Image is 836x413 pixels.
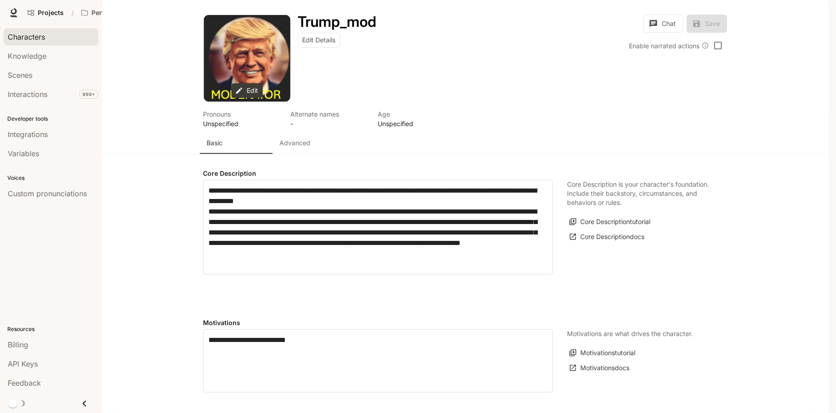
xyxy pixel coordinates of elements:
button: Open character avatar dialog [204,15,290,102]
h4: Core Description [203,169,553,178]
button: Chat [643,15,683,33]
button: Open workspace menu [77,4,157,22]
button: Open character details dialog [203,109,280,128]
p: Unspecified [203,119,280,128]
a: Core Descriptiondocs [567,229,647,245]
div: label [203,180,553,275]
button: Motivationstutorial [567,346,638,361]
div: / [68,8,77,18]
button: Edit Details [298,33,340,48]
p: Advanced [280,138,311,148]
p: Motivations are what drives the character. [567,329,693,338]
p: - [291,119,367,128]
button: Edit [231,83,263,98]
span: Projects [38,9,64,17]
button: Core Descriptiontutorial [567,214,653,229]
button: Open character details dialog [291,109,367,128]
div: Enable narrated actions [629,41,709,51]
p: Basic [207,138,223,148]
div: Avatar image [204,15,290,102]
p: Age [378,109,455,119]
button: Open character details dialog [378,109,455,128]
a: Go to projects [24,4,68,22]
p: Core Description is your character's foundation. Include their backstory, circumstances, and beha... [567,180,713,207]
h1: Trump_mod [298,13,377,31]
h4: Motivations [203,318,553,327]
button: Open character details dialog [298,15,377,29]
p: Pen Pals [Production] [91,9,142,17]
p: Alternate names [291,109,367,119]
a: Motivationsdocs [567,361,632,376]
p: Unspecified [378,119,455,128]
p: Pronouns [203,109,280,119]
